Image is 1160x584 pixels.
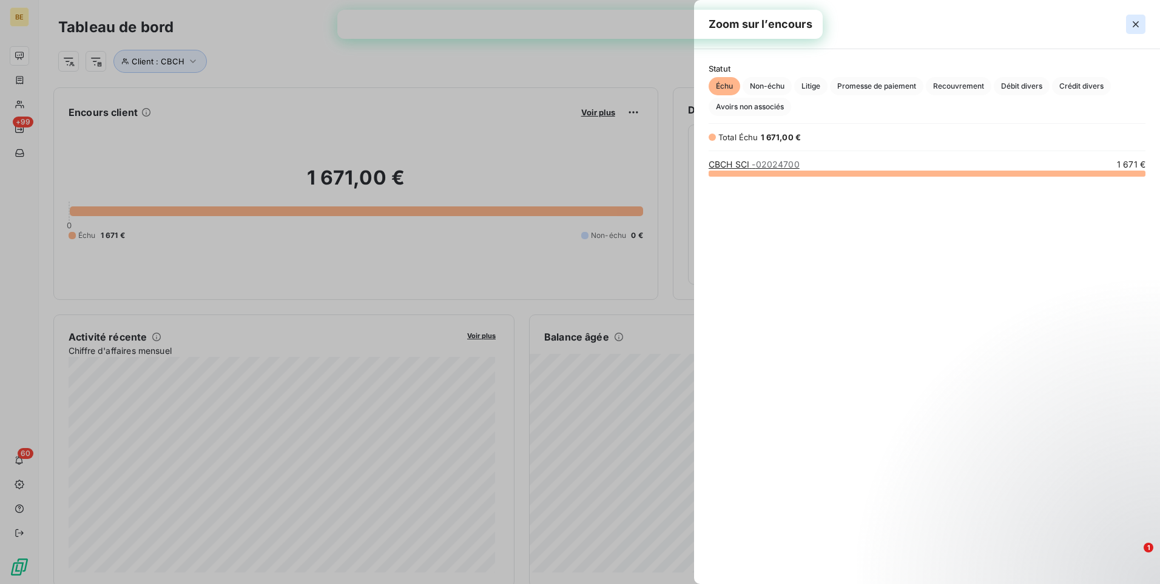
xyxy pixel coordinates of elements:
button: Crédit divers [1052,77,1111,95]
button: Litige [794,77,828,95]
span: 1 671 € [1117,158,1145,171]
iframe: Intercom live chat bannière [337,10,823,39]
a: CBCH SCI [709,159,800,169]
button: Avoirs non associés [709,98,791,116]
button: Recouvrement [926,77,991,95]
div: grid [694,158,1160,569]
iframe: Intercom notifications message [917,466,1160,551]
button: Non-échu [743,77,792,95]
button: Débit divers [994,77,1050,95]
button: Échu [709,77,740,95]
button: Promesse de paiement [830,77,923,95]
span: Total Échu [718,132,758,142]
span: Statut [709,64,1145,73]
span: 1 671,00 € [761,132,801,142]
span: - 02024700 [752,159,799,169]
span: 1 [1144,543,1153,552]
iframe: Intercom live chat [1119,543,1148,572]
